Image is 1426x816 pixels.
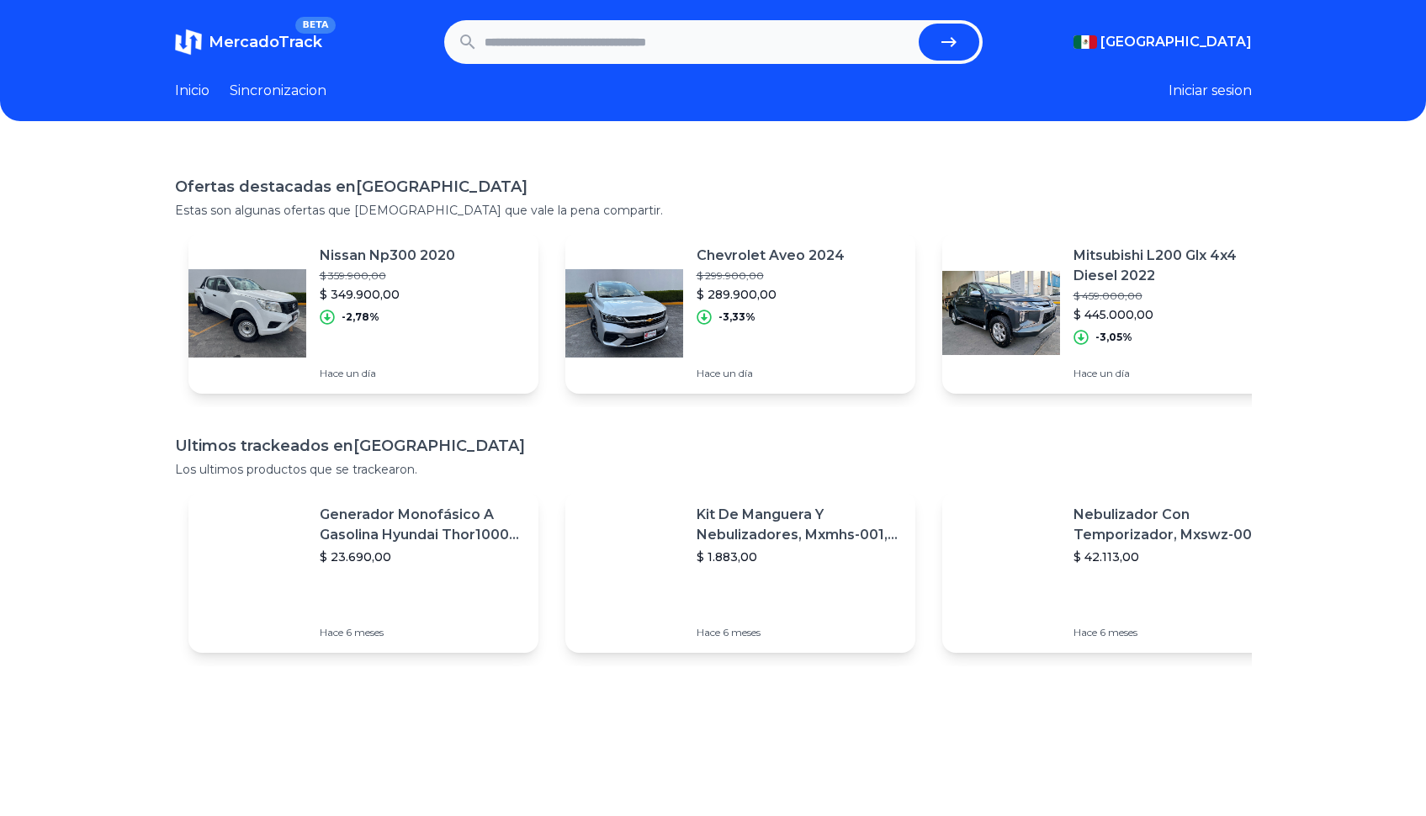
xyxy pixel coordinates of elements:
span: MercadoTrack [209,33,322,51]
button: [GEOGRAPHIC_DATA] [1073,32,1252,52]
p: $ 349.900,00 [320,286,455,303]
a: Featured imageGenerador Monofásico A Gasolina Hyundai Thor10000 P 11.5 Kw$ 23.690,00Hace 6 meses [188,491,538,653]
a: Featured imageNissan Np300 2020$ 359.900,00$ 349.900,00-2,78%Hace un día [188,232,538,394]
p: Kit De Manguera Y Nebulizadores, Mxmhs-001, 6m, 6 Tees, 8 Bo [697,505,902,545]
img: Featured image [565,513,683,631]
a: Featured imageMitsubishi L200 Glx 4x4 Diesel 2022$ 459.000,00$ 445.000,00-3,05%Hace un día [942,232,1292,394]
p: $ 42.113,00 [1073,548,1279,565]
p: $ 445.000,00 [1073,306,1279,323]
p: Hace un día [697,367,845,380]
a: Sincronizacion [230,81,326,101]
p: $ 299.900,00 [697,269,845,283]
p: $ 23.690,00 [320,548,525,565]
p: Mitsubishi L200 Glx 4x4 Diesel 2022 [1073,246,1279,286]
img: Featured image [942,513,1060,631]
button: Iniciar sesion [1169,81,1252,101]
p: $ 359.900,00 [320,269,455,283]
a: Featured imageChevrolet Aveo 2024$ 299.900,00$ 289.900,00-3,33%Hace un día [565,232,915,394]
p: $ 459.000,00 [1073,289,1279,303]
p: -2,78% [342,310,379,324]
h1: Ofertas destacadas en [GEOGRAPHIC_DATA] [175,175,1252,199]
img: Featured image [188,254,306,372]
img: Featured image [942,254,1060,372]
p: Nebulizador Con Temporizador, Mxswz-009, 50m, 40 Boquillas [1073,505,1279,545]
span: [GEOGRAPHIC_DATA] [1100,32,1252,52]
img: MercadoTrack [175,29,202,56]
h1: Ultimos trackeados en [GEOGRAPHIC_DATA] [175,434,1252,458]
p: Los ultimos productos que se trackearon. [175,461,1252,478]
p: Hace un día [1073,367,1279,380]
img: Mexico [1073,35,1097,49]
p: $ 1.883,00 [697,548,902,565]
a: Featured imageKit De Manguera Y Nebulizadores, Mxmhs-001, 6m, 6 Tees, 8 Bo$ 1.883,00Hace 6 meses [565,491,915,653]
p: Generador Monofásico A Gasolina Hyundai Thor10000 P 11.5 Kw [320,505,525,545]
p: Chevrolet Aveo 2024 [697,246,845,266]
p: Hace 6 meses [320,626,525,639]
p: Nissan Np300 2020 [320,246,455,266]
p: -3,33% [718,310,755,324]
p: $ 289.900,00 [697,286,845,303]
span: BETA [295,17,335,34]
a: Featured imageNebulizador Con Temporizador, Mxswz-009, 50m, 40 Boquillas$ 42.113,00Hace 6 meses [942,491,1292,653]
p: Hace 6 meses [697,626,902,639]
a: MercadoTrackBETA [175,29,322,56]
img: Featured image [565,254,683,372]
a: Inicio [175,81,209,101]
p: Hace 6 meses [1073,626,1279,639]
img: Featured image [188,513,306,631]
p: Estas son algunas ofertas que [DEMOGRAPHIC_DATA] que vale la pena compartir. [175,202,1252,219]
p: -3,05% [1095,331,1132,344]
p: Hace un día [320,367,455,380]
